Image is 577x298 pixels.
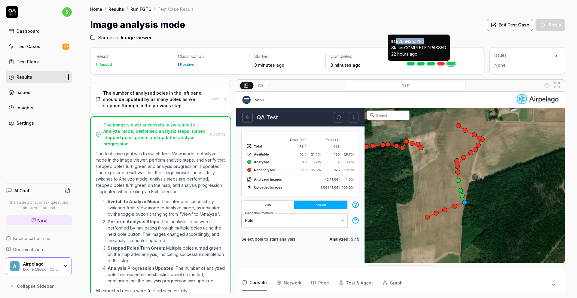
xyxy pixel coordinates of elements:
button: Rerun [536,19,565,31]
a: Book a call with us [6,235,72,242]
span: A [10,261,20,271]
div: Insights [17,105,33,111]
a: Home [90,6,102,12]
a: Results [108,6,124,12]
a: Documentation [6,246,72,253]
a: Test Plans [6,56,72,68]
div: Drone Mission Control [23,266,59,271]
div: Test Plans [17,59,39,65]
time: 8 minutes ago [254,62,284,68]
div: Issues [494,52,552,58]
a: Results [6,71,72,83]
time: 22 hours ago [391,51,417,56]
p: : The analysis steps were performed by navigating through multiple poles using the next pole butt... [108,218,226,244]
button: Collapse Sidebar [6,280,72,292]
a: Insights [6,102,72,114]
button: Graph [383,274,403,291]
div: / [105,6,106,12]
h1: Image analysis mode [90,18,185,32]
p: Result [96,53,168,59]
a: Test Cases [6,41,72,52]
p: Start a new chat to ask questions about your project [6,200,72,211]
span: s [62,7,72,17]
button: Edit Test Case [487,19,533,31]
span: New [37,217,47,223]
strong: Perform Analysis Steps [108,219,159,224]
time: 08:59:39 [210,97,226,101]
div: Airpelago [23,261,59,267]
time: 3 minutes ago [331,62,361,68]
p: The test case goal was to switch from View mode to Analyze mode in the image viewer, perform anal... [96,151,226,195]
time: 08:59:39 [210,132,226,136]
div: Results [17,74,32,80]
h4: AI Chat [14,187,29,194]
div: Positive [180,63,194,66]
a: Run FGT6 [130,6,151,12]
button: AAirpelagoDrone Mission Control [6,257,72,275]
div: The number of analyzed poles in the left panel should be updated by as many poles as we stepped t... [103,90,208,109]
p: ID: k26nN3hZYEtt Status: COMPLETED . PASSED [391,38,446,57]
span: Image viewer [121,34,152,41]
div: Test Cases [17,43,40,50]
div: Passed [99,63,112,66]
p: Completed [331,53,397,59]
p: Started [254,53,321,59]
span: Book a call with us [13,235,50,242]
p: Classification [178,53,244,59]
a: Dashboard [6,25,72,37]
a: Scenario:Image viewer [90,34,152,41]
img: Screenshot [236,92,565,297]
button: Page [311,274,329,291]
a: Settings [6,117,72,129]
button: Network [276,274,301,291]
button: Console [242,274,267,291]
button: Test & Agent [339,274,373,291]
button: s [62,6,72,18]
div: / [127,6,128,12]
div: Test Case Result [157,6,193,12]
span: Collapse Sidebar [17,283,54,289]
button: Open in full screen [552,81,562,90]
div: Settings [17,120,34,126]
p: : Multiple poles turned green on the map after analysis, indicating successful completion of this... [108,245,226,264]
p: All expected results were fulfilled successfully. [96,287,226,294]
span: Documentation [13,246,43,253]
div: Dashboard [17,28,40,34]
div: None [494,62,552,68]
div: / [154,6,155,12]
a: New [6,215,72,225]
p: : The interface successfully switched from View mode to Analyze mode, as indicated by the toggle ... [108,198,226,217]
div: The image viewer successfully switched to Analyze mode, performed analysis steps, turned stepped ... [103,122,208,147]
div: Issues [17,89,30,96]
span: Scenario: [97,34,120,41]
p: : The number of analyzed poles increased in the statistics panel on the left, confirming that the... [108,265,226,284]
strong: Stepped Poles Turn Green [108,245,164,251]
button: Show all interative elements [542,81,552,90]
strong: Analysis Progression Updated [108,266,173,271]
a: Issues [6,87,72,98]
strong: Switch to Analyze Mode [108,199,159,204]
